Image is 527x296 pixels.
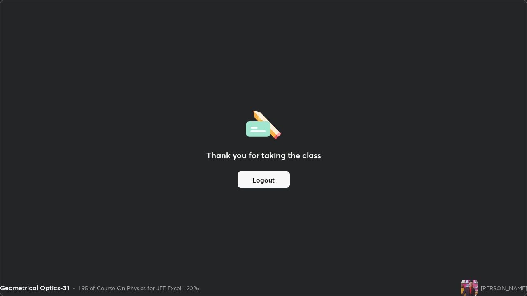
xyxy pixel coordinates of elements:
img: offlineFeedback.1438e8b3.svg [246,108,281,139]
div: [PERSON_NAME] [481,284,527,292]
button: Logout [238,171,290,188]
div: • [72,284,75,292]
div: L95 of Course On Physics for JEE Excel 1 2026 [79,284,199,292]
img: 62741a6fc56e4321a437aeefe8689af7.22033213_3 [461,280,478,296]
h2: Thank you for taking the class [206,149,321,162]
